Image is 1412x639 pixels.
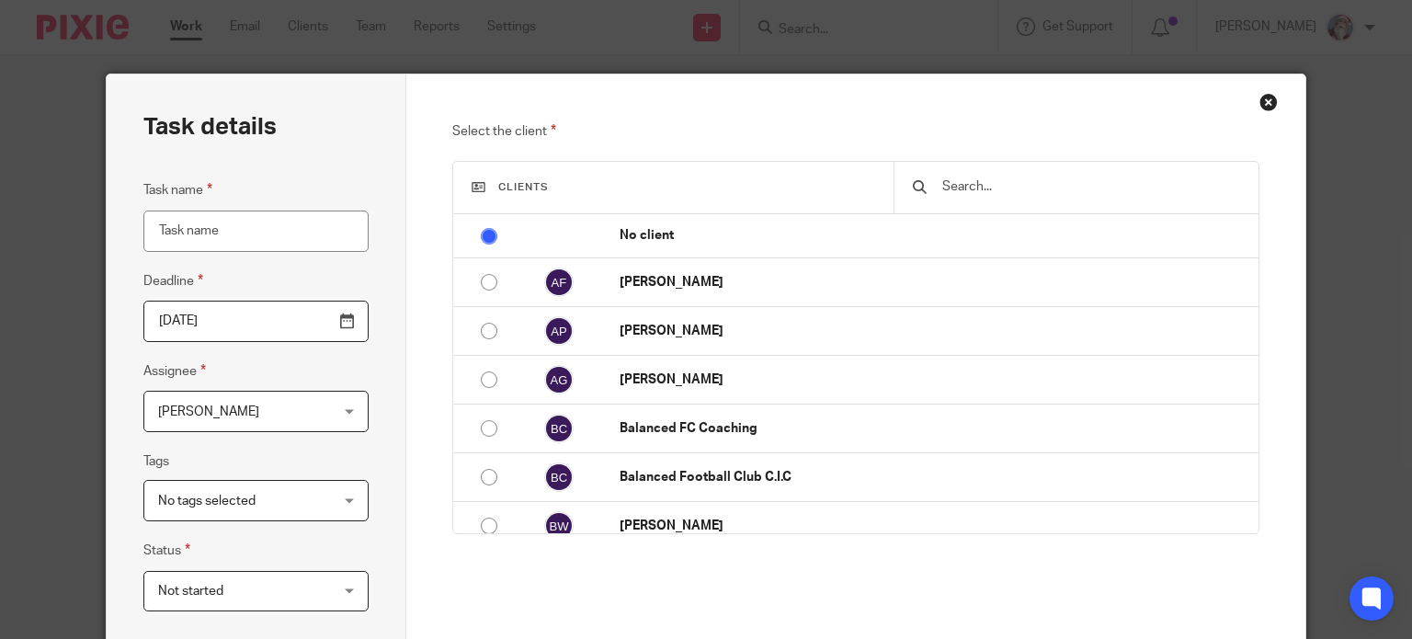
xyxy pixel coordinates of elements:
img: svg%3E [544,365,574,394]
img: svg%3E [544,462,574,492]
img: svg%3E [544,414,574,443]
span: No tags selected [158,495,256,508]
p: Balanced FC Coaching [620,419,1248,438]
span: Not started [158,585,223,598]
span: [PERSON_NAME] [158,405,259,418]
input: Search... [940,177,1239,197]
label: Status [143,540,190,561]
p: [PERSON_NAME] [620,517,1248,535]
p: [PERSON_NAME] [620,371,1248,389]
h2: Task details [143,111,277,143]
input: Task name [143,211,369,252]
input: Pick a date [143,301,369,342]
label: Deadline [143,270,203,291]
img: svg%3E [544,268,574,297]
label: Assignee [143,360,206,382]
p: [PERSON_NAME] [620,322,1248,340]
div: Close this dialog window [1259,93,1278,111]
p: No client [620,226,1248,245]
p: [PERSON_NAME] [620,273,1248,291]
p: Select the client [452,120,1259,143]
p: Balanced Football Club C.I.C [620,468,1248,486]
span: Clients [498,182,549,192]
label: Tags [143,452,169,471]
label: Task name [143,179,212,200]
img: svg%3E [544,316,574,346]
img: svg%3E [544,511,574,541]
